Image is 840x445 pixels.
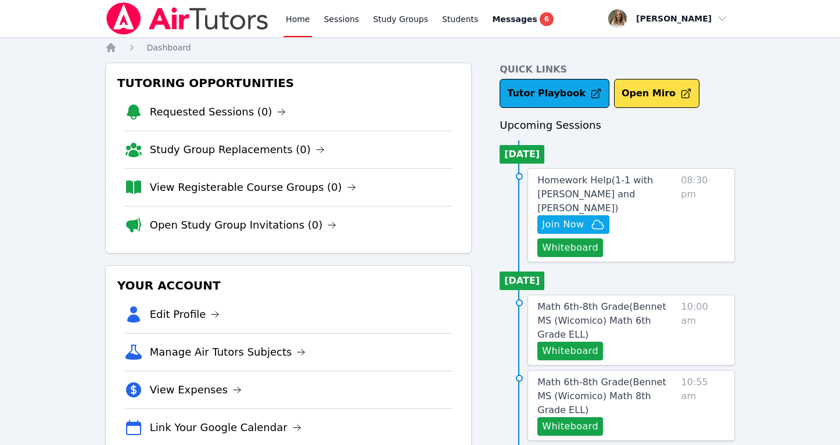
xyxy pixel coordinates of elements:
a: Homework Help(1-1 with [PERSON_NAME] and [PERSON_NAME]) [537,173,676,215]
a: View Registerable Course Groups (0) [150,179,356,196]
img: Air Tutors [105,2,270,35]
h4: Quick Links [500,63,735,77]
span: 10:55 am [681,375,726,436]
a: Math 6th-8th Grade(Bennet MS (Wicomico) Math 6th Grade ELL) [537,300,676,342]
a: Link Your Google Calendar [150,419,301,436]
h3: Tutoring Opportunities [115,73,462,93]
span: Join Now [542,218,584,231]
a: Edit Profile [150,306,220,323]
span: 6 [540,12,554,26]
span: 10:00 am [681,300,726,360]
button: Whiteboard [537,238,603,257]
a: Requested Sessions (0) [150,104,286,120]
button: Whiteboard [537,342,603,360]
button: Whiteboard [537,417,603,436]
span: Dashboard [147,43,191,52]
button: Open Miro [614,79,699,108]
a: Math 6th-8th Grade(Bennet MS (Wicomico) Math 8th Grade ELL) [537,375,676,417]
span: 08:30 pm [681,173,725,257]
button: Join Now [537,215,609,234]
a: View Expenses [150,382,242,398]
a: Tutor Playbook [500,79,609,108]
a: Study Group Replacements (0) [150,142,325,158]
span: Homework Help ( 1-1 with [PERSON_NAME] and [PERSON_NAME] ) [537,175,653,214]
span: Math 6th-8th Grade ( Bennet MS (Wicomico) Math 6th Grade ELL ) [537,301,666,340]
span: Messages [492,13,537,25]
li: [DATE] [500,272,544,290]
h3: Your Account [115,275,462,296]
a: Dashboard [147,42,191,53]
a: Open Study Group Invitations (0) [150,217,337,233]
h3: Upcoming Sessions [500,117,735,133]
nav: Breadcrumb [105,42,735,53]
a: Manage Air Tutors Subjects [150,344,306,360]
li: [DATE] [500,145,544,164]
span: Math 6th-8th Grade ( Bennet MS (Wicomico) Math 8th Grade ELL ) [537,377,666,415]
